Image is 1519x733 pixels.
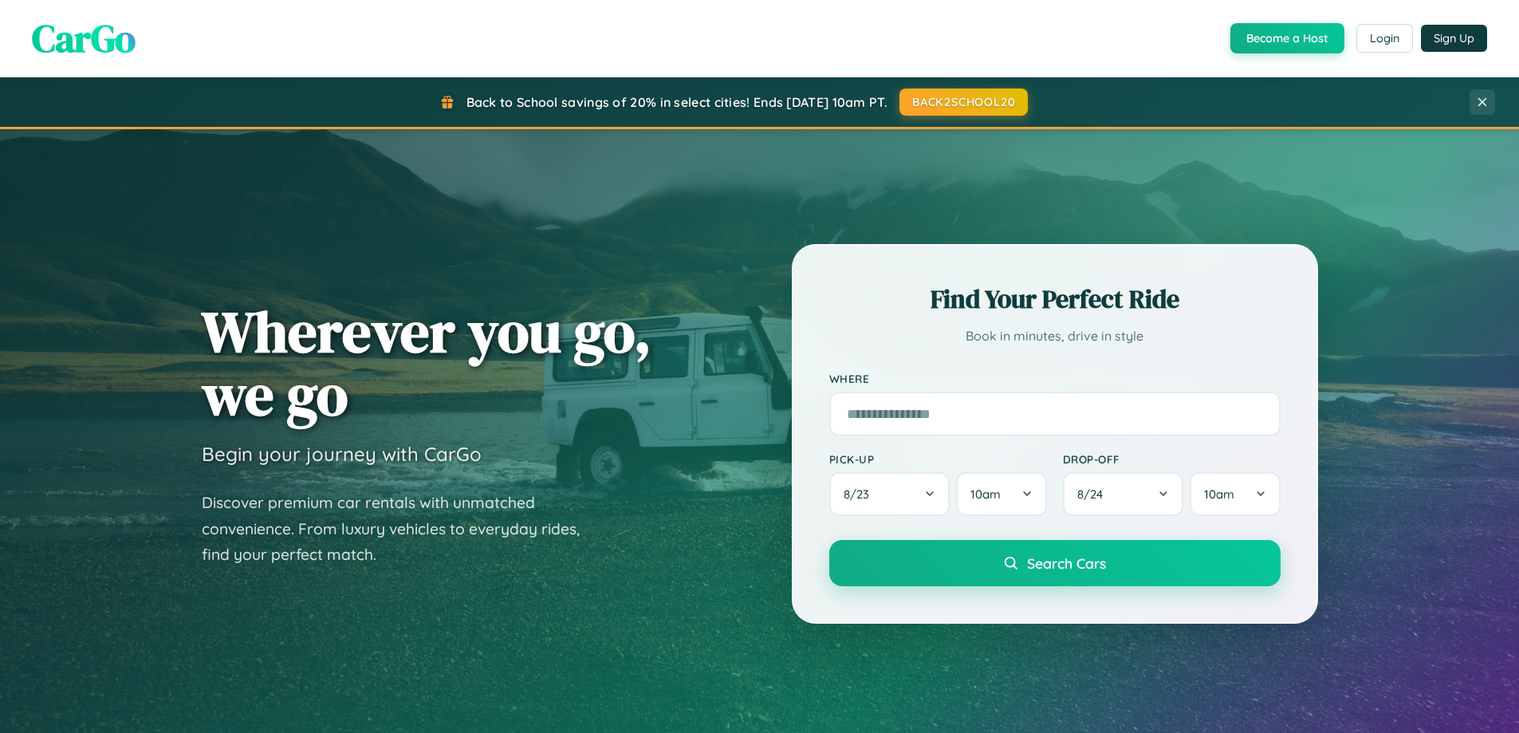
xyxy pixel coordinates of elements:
span: 10am [1204,487,1234,502]
p: Book in minutes, drive in style [829,325,1281,348]
span: Search Cars [1027,554,1106,572]
h1: Wherever you go, we go [202,300,651,426]
button: 10am [956,472,1046,516]
span: 8 / 24 [1077,487,1111,502]
label: Pick-up [829,452,1047,466]
h3: Begin your journey with CarGo [202,442,482,466]
button: Become a Host [1230,23,1344,53]
button: BACK2SCHOOL20 [899,89,1028,116]
button: Search Cars [829,540,1281,586]
button: 8/24 [1063,472,1184,516]
p: Discover premium car rentals with unmatched convenience. From luxury vehicles to everyday rides, ... [202,490,600,568]
span: 8 / 23 [844,487,877,502]
span: Back to School savings of 20% in select cities! Ends [DATE] 10am PT. [466,94,887,110]
label: Drop-off [1063,452,1281,466]
button: 8/23 [829,472,950,516]
button: 10am [1190,472,1280,516]
span: CarGo [32,12,136,65]
label: Where [829,372,1281,385]
button: Login [1356,24,1413,53]
h2: Find Your Perfect Ride [829,282,1281,317]
span: 10am [970,487,1001,502]
button: Sign Up [1421,25,1487,52]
